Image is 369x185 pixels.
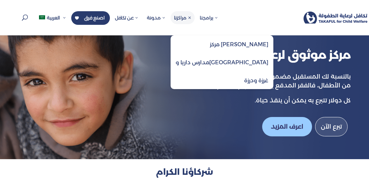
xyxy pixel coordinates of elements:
[171,35,273,53] a: مركز [PERSON_NAME]
[37,166,332,181] h2: شركاؤنا الكرام
[143,11,169,35] a: مدونة
[210,41,268,48] span: مركز [PERSON_NAME]
[47,15,60,21] span: العربية
[215,96,351,105] p: كل دولار تتبرع به يمكن أن ينقذ حياة.
[171,53,273,71] a: مدارس داريا و[GEOGRAPHIC_DATA]
[196,11,221,35] a: برامجنا
[200,15,218,21] span: برامجنا
[36,11,70,35] a: العربية
[176,59,268,66] span: مدارس داريا و[GEOGRAPHIC_DATA]
[112,11,142,35] a: عن تكافل
[171,71,273,89] a: غرزة ودرزة
[171,11,195,35] a: مراكزنا
[84,15,105,21] span: اصنع فرق
[71,11,110,25] a: اصنع فرق
[304,12,368,24] img: Takaful
[147,15,166,21] span: مدونة
[315,117,348,136] a: تبرع الآن
[244,77,268,84] span: غرزة ودرزة
[217,48,351,62] span: مركز موثوق لرعاية الطفل
[262,117,312,136] a: اعرف المزيد
[215,72,351,96] p: بالنسبة لك المستقبل مضمون، أما بالنسبة للآلاف من الأطفال، فالفقر المدقع يسرق حياتهم كل يوم.
[115,15,138,21] span: عن تكافل
[174,15,191,21] span: مراكزنا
